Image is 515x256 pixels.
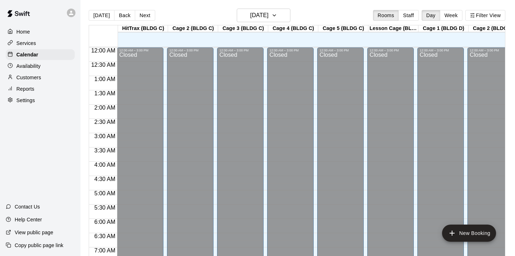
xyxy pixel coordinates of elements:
[398,10,419,21] button: Staff
[93,176,117,182] span: 4:30 AM
[93,133,117,139] span: 3:00 AM
[418,25,469,32] div: Cage 1 (BLDG D)
[169,49,211,52] div: 12:00 AM – 3:00 PM
[6,49,75,60] a: Calendar
[93,247,117,254] span: 7:00 AM
[16,85,34,92] p: Reports
[237,9,290,22] button: [DATE]
[319,49,362,52] div: 12:00 AM – 3:00 PM
[318,25,368,32] div: Cage 5 (BLDG C)
[369,49,412,52] div: 12:00 AM – 3:00 PM
[93,190,117,196] span: 5:00 AM
[15,203,40,210] p: Contact Us
[93,219,117,225] span: 6:00 AM
[16,74,41,81] p: Customers
[93,90,117,96] span: 1:30 AM
[89,10,114,21] button: [DATE]
[218,25,268,32] div: Cage 3 (BLDG C)
[119,49,161,52] div: 12:00 AM – 3:00 PM
[268,25,318,32] div: Cage 4 (BLDG C)
[16,62,41,70] p: Availability
[93,162,117,168] span: 4:00 AM
[89,62,117,68] span: 12:30 AM
[16,97,35,104] p: Settings
[6,72,75,83] a: Customers
[16,28,30,35] p: Home
[15,229,53,236] p: View public page
[470,49,512,52] div: 12:00 AM – 3:00 PM
[6,95,75,106] a: Settings
[250,10,269,20] h6: [DATE]
[93,119,117,125] span: 2:30 AM
[440,10,462,21] button: Week
[15,216,42,223] p: Help Center
[368,25,418,32] div: Lesson Cage (BLDG C)
[422,10,440,21] button: Day
[6,38,75,49] a: Services
[6,26,75,37] a: Home
[6,61,75,71] a: Availability
[465,10,505,21] button: Filter View
[118,25,168,32] div: HitTrax (BLDG C)
[16,40,36,47] p: Services
[269,49,312,52] div: 12:00 AM – 3:00 PM
[373,10,399,21] button: Rooms
[15,242,63,249] p: Copy public page link
[93,105,117,111] span: 2:00 AM
[168,25,218,32] div: Cage 2 (BLDG C)
[219,49,261,52] div: 12:00 AM – 3:00 PM
[420,49,462,52] div: 12:00 AM – 3:00 PM
[442,225,496,242] button: add
[135,10,155,21] button: Next
[114,10,135,21] button: Back
[93,76,117,82] span: 1:00 AM
[93,205,117,211] span: 5:30 AM
[89,47,117,54] span: 12:00 AM
[93,233,117,239] span: 6:30 AM
[93,147,117,154] span: 3:30 AM
[6,84,75,94] a: Reports
[16,51,38,58] p: Calendar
